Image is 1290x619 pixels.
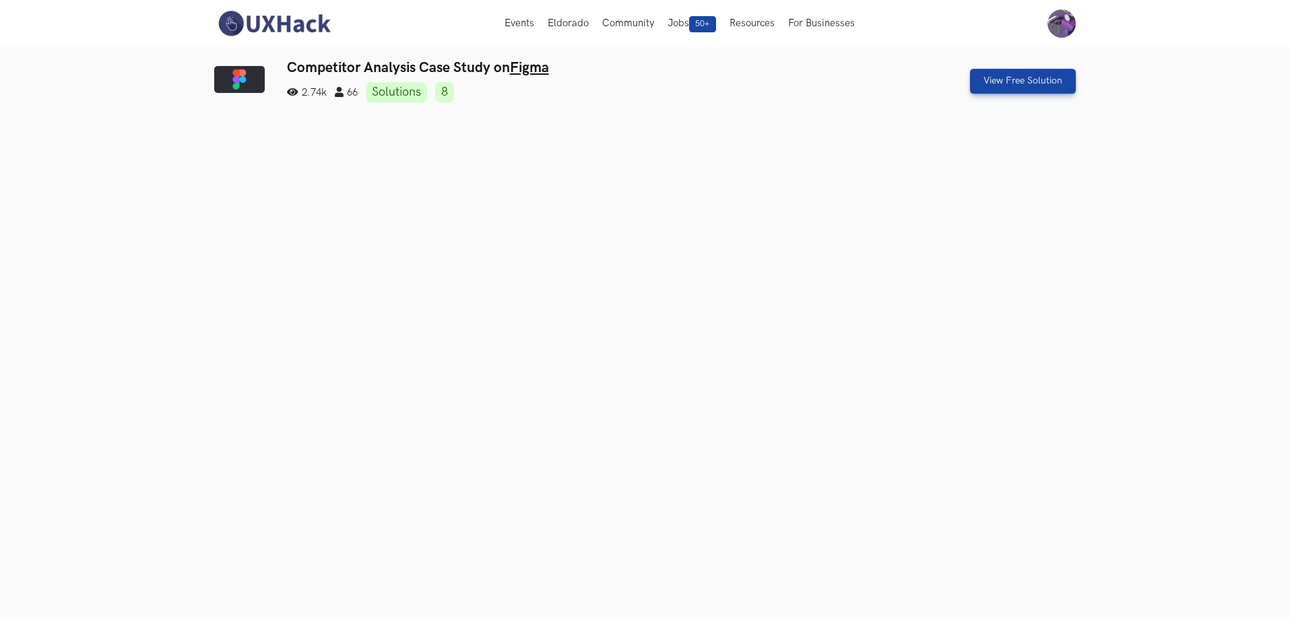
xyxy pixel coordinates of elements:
[970,69,1076,94] a: View Free Solution
[287,59,858,76] h3: Competitor Analysis Case Study on
[510,59,549,76] a: Figma
[214,66,265,93] img: Figma logo
[335,87,358,98] span: 66
[689,16,716,32] span: 50+
[287,87,327,98] span: 2.74k
[435,82,454,102] a: 8
[1047,9,1076,38] img: Your profile pic
[214,9,334,38] img: UXHack-logo.png
[366,82,427,102] a: Solutions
